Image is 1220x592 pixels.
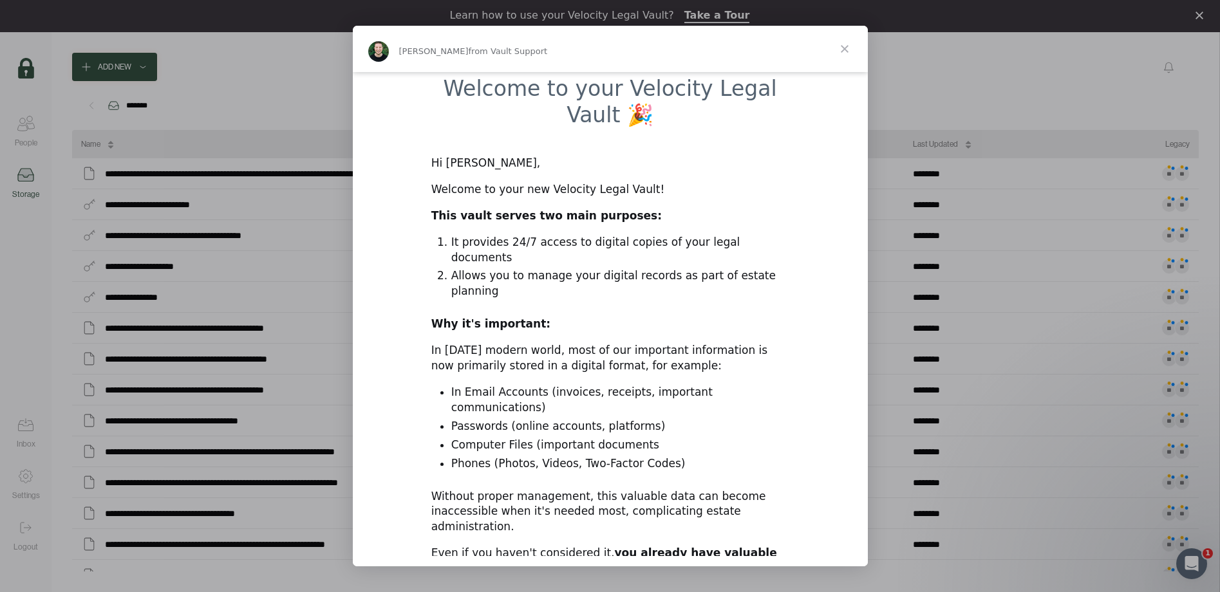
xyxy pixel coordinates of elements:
[450,9,674,22] div: Learn how to use your Velocity Legal Vault?
[399,46,469,56] span: [PERSON_NAME]
[368,41,389,62] img: Profile image for Dylan
[431,76,789,136] h1: Welcome to your Velocity Legal Vault 🎉
[821,26,868,72] span: Close
[431,489,789,535] div: Without proper management, this valuable data can become inaccessible when it's needed most, comp...
[431,156,789,171] div: Hi [PERSON_NAME],
[684,9,750,23] a: Take a Tour
[451,456,789,472] li: Phones (Photos, Videos, Two-Factor Codes)
[431,209,662,222] b: This vault serves two main purposes:
[431,546,789,591] div: Even if you haven't considered it, This Vault ensures they remain accessible and protected for th...
[431,343,789,374] div: In [DATE] modern world, most of our important information is now primarily stored in a digital fo...
[469,46,548,56] span: from Vault Support
[431,182,789,198] div: Welcome to your new Velocity Legal Vault!
[451,438,789,453] li: Computer Files (important documents
[451,385,789,416] li: In Email Accounts (invoices, receipts, important communications)
[451,419,789,434] li: Passwords (online accounts, platforms)
[451,268,789,299] li: Allows you to manage your digital records as part of estate planning
[1196,12,1208,19] div: Close
[451,235,789,266] li: It provides 24/7 access to digital copies of your legal documents
[431,317,550,330] b: Why it's important:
